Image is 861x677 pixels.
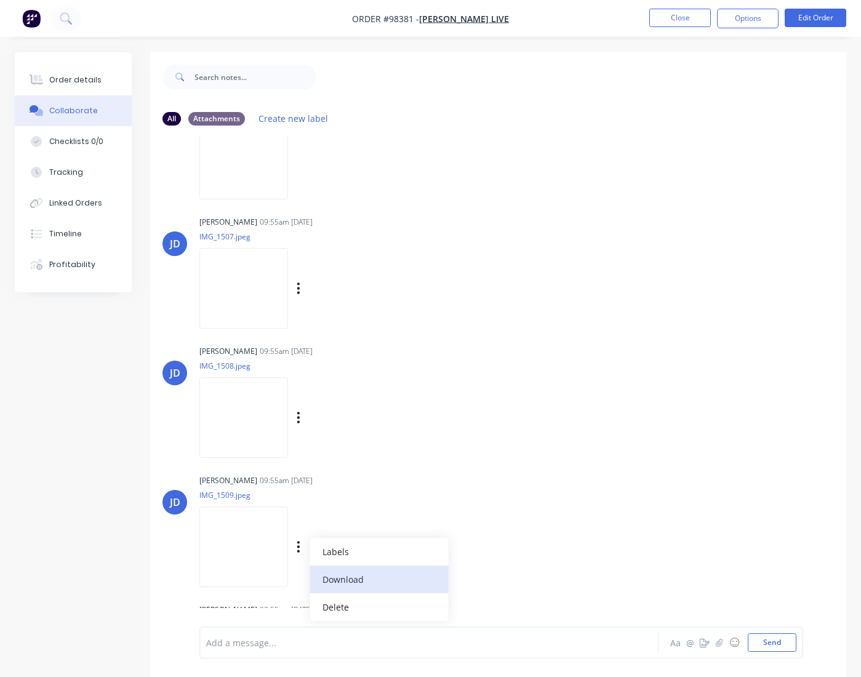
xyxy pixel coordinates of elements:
button: Download [310,566,448,593]
button: Options [717,9,779,28]
p: IMG_1509.jpeg [199,490,425,500]
span: Order #98381 - [352,13,419,25]
div: 09:55am [DATE] [260,217,313,228]
div: Order details [49,74,102,86]
button: Checklists 0/0 [15,126,132,157]
button: @ [683,635,697,650]
button: Create new label [252,110,335,127]
button: Profitability [15,249,132,280]
button: Close [649,9,711,27]
div: [PERSON_NAME] [199,346,257,357]
div: [PERSON_NAME] [199,604,257,615]
div: Attachments [188,112,245,126]
div: Timeline [49,228,82,239]
button: Delete [310,593,448,621]
div: Checklists 0/0 [49,136,103,147]
button: Linked Orders [15,188,132,218]
div: JD [170,236,180,251]
button: Send [748,633,796,652]
button: Timeline [15,218,132,249]
div: All [162,112,181,126]
div: JD [170,495,180,510]
input: Search notes... [194,65,316,89]
div: 09:55am [DATE] [260,604,313,615]
div: 09:55am [DATE] [260,346,313,357]
button: Order details [15,65,132,95]
button: Tracking [15,157,132,188]
div: JD [170,366,180,380]
div: [PERSON_NAME] [199,475,257,486]
div: Linked Orders [49,198,102,209]
button: ☺ [727,635,742,650]
button: Collaborate [15,95,132,126]
div: Profitability [49,259,95,270]
div: Tracking [49,167,83,178]
button: Labels [310,538,448,566]
div: 09:55am [DATE] [260,475,313,486]
p: IMG_1508.jpeg [199,361,425,371]
button: Aa [668,635,683,650]
img: Factory [22,9,41,28]
button: Edit Order [785,9,846,27]
p: IMG_1507.jpeg [199,231,425,242]
div: Collaborate [49,105,98,116]
a: [PERSON_NAME] LIVE [419,13,509,25]
div: [PERSON_NAME] [199,217,257,228]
